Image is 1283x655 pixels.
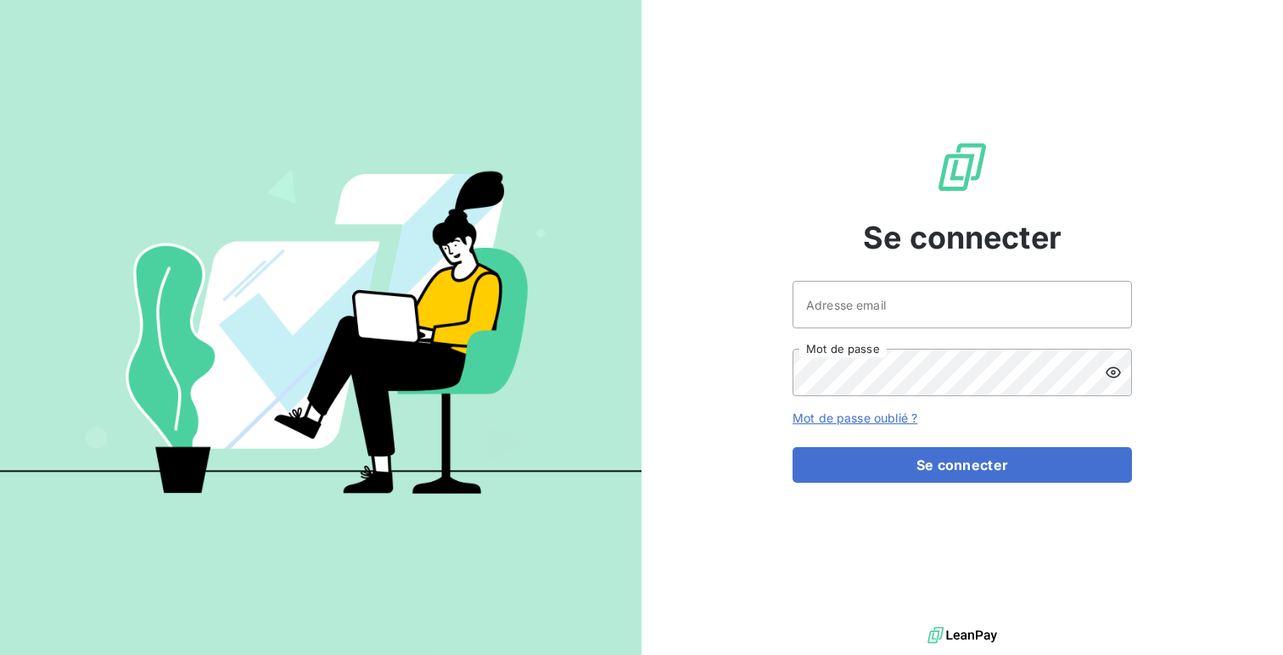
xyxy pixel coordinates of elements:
img: logo [927,623,997,648]
span: Se connecter [863,215,1062,260]
img: Logo LeanPay [935,140,989,194]
a: Mot de passe oublié ? [793,411,917,425]
input: placeholder [793,281,1132,328]
button: Se connecter [793,447,1132,483]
